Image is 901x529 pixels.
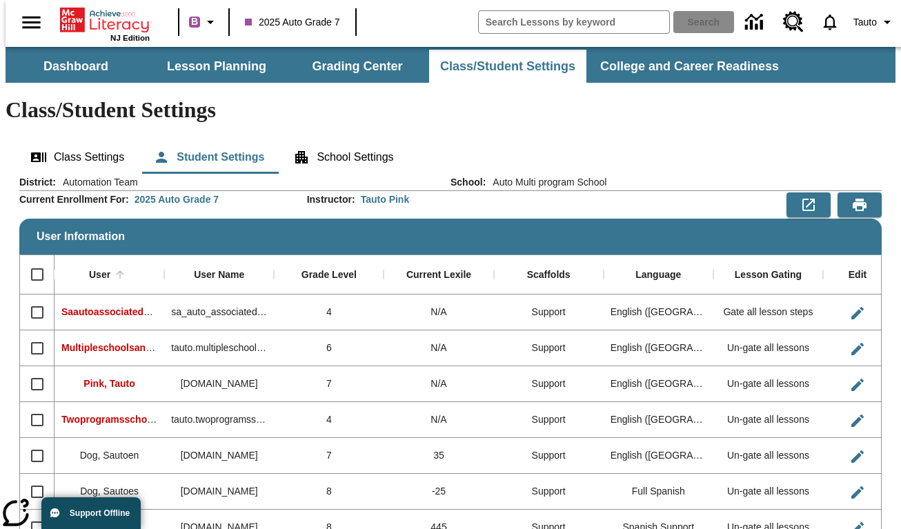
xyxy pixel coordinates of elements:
div: N/A [384,295,493,330]
div: English (US) [604,438,713,474]
span: Saautoassociatedwithmultiprogr, Saautoassociatedwithmultiprogr [61,306,366,317]
button: Edit User [844,407,871,435]
div: Un-gate all lessons [713,474,823,510]
div: tauto.twoprogramsschools [164,402,274,438]
div: Un-gate all lessons [713,438,823,474]
button: Class Settings [19,141,135,174]
button: Lesson Planning [148,50,286,83]
div: Un-gate all lessons [713,366,823,402]
div: SubNavbar [6,50,791,83]
h1: Class/Student Settings [6,97,895,123]
div: N/A [384,330,493,366]
button: Edit User [844,299,871,327]
div: -25 [384,474,493,510]
div: Un-gate all lessons [713,330,823,366]
span: Tauto [853,15,877,30]
div: Home [60,5,150,42]
div: English (US) [604,402,713,438]
div: 7 [274,366,384,402]
div: 6 [274,330,384,366]
h2: Instructor : [307,194,355,206]
div: Class/Student Settings [19,141,882,174]
button: Edit User [844,479,871,506]
div: 35 [384,438,493,474]
button: Class/Student Settings [429,50,586,83]
span: Dog, Sautoes [80,486,139,497]
input: search field [479,11,669,33]
div: Gate all lesson steps [713,295,823,330]
button: Edit User [844,335,871,363]
a: Notifications [812,4,848,40]
button: Edit User [844,371,871,399]
button: Grading Center [288,50,426,83]
button: Student Settings [142,141,275,174]
button: Boost Class color is purple. Change class color [184,10,224,34]
div: Full Spanish [604,474,713,510]
div: Tauto Pink [361,192,410,206]
div: sautoen.dog [164,438,274,474]
button: Print Preview [838,192,882,217]
div: User [89,269,110,281]
a: Data Center [737,3,775,41]
span: Dog, Sautoen [80,450,139,461]
div: User Name [194,269,244,281]
button: Edit User [844,443,871,470]
h2: District : [19,177,56,188]
div: Support [494,330,604,366]
span: Support Offline [70,508,130,518]
span: Automation Team [56,175,138,189]
div: N/A [384,402,493,438]
div: 2025 Auto Grade 7 [135,192,219,206]
a: Home [60,6,150,34]
span: B [191,13,198,30]
h2: Current Enrollment For : [19,194,129,206]
div: Grade Level [301,269,357,281]
span: NJ Edition [110,34,150,42]
span: 2025 Auto Grade 7 [245,15,340,30]
div: English (US) [604,295,713,330]
div: Support [494,438,604,474]
div: 7 [274,438,384,474]
button: Profile/Settings [848,10,901,34]
div: N/A [384,366,493,402]
div: 4 [274,295,384,330]
div: tauto.pink [164,366,274,402]
span: Auto Multi program School [486,175,606,189]
button: Export to CSV [786,192,831,217]
span: User Information [37,230,125,243]
button: Dashboard [7,50,145,83]
div: Support [494,402,604,438]
a: Resource Center, Will open in new tab [775,3,812,41]
div: sa_auto_associated_with_multi_program_classes [164,295,274,330]
div: English (US) [604,366,713,402]
div: Support [494,366,604,402]
div: Support [494,295,604,330]
div: SubNavbar [6,47,895,83]
h2: School : [450,177,486,188]
div: tauto.multipleschoolsandclasses [164,330,274,366]
div: Language [635,269,681,281]
div: Current Lexile [406,269,471,281]
button: College and Career Readiness [589,50,790,83]
div: English (US) [604,330,713,366]
div: 8 [274,474,384,510]
div: 4 [274,402,384,438]
span: Pink, Tauto [83,378,135,389]
button: Support Offline [41,497,141,529]
span: Twoprogramsschools, Tauto [61,414,192,425]
div: Lesson Gating [735,269,802,281]
button: School Settings [282,141,404,174]
div: Support [494,474,604,510]
div: Scaffolds [527,269,571,281]
div: Edit [849,269,867,281]
button: Open side menu [11,2,52,43]
div: sautoes.dog [164,474,274,510]
span: Multipleschoolsandclasses, Tauto [61,342,217,353]
div: Un-gate all lessons [713,402,823,438]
